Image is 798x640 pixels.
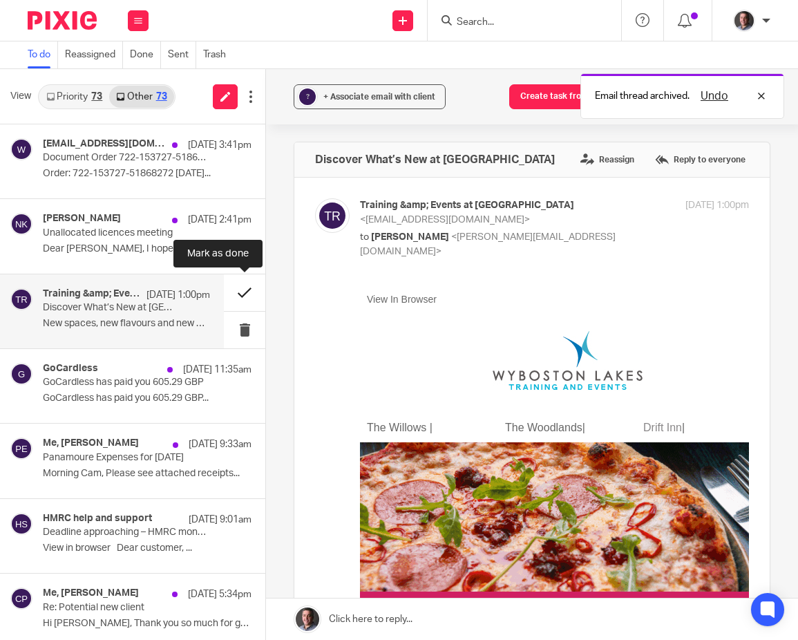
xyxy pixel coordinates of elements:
button: Undo [696,88,732,104]
a: The Willows | [7,135,73,147]
p: [DATE] 5:34pm [188,587,251,601]
h4: GoCardless [43,363,98,375]
img: svg%3E [10,363,32,385]
a: | [322,135,325,147]
div: 73 [156,92,167,102]
p: Discover What’s New at [GEOGRAPHIC_DATA] [43,302,177,314]
span: <[EMAIL_ADDRESS][DOMAIN_NAME]> [360,215,530,225]
a: View In Browser [7,8,77,19]
p: Morning Cam, Please see attached receipts... [43,468,251,480]
p: GoCardless has paid you 605.29 GBP... [43,393,251,404]
img: svg%3E [10,587,32,610]
span: + Associate email with client [323,93,435,101]
p: Document Order 722-153727-51868272/1 [43,152,210,164]
p: Unallocated licences meeting [43,227,210,239]
a: Reassigned [65,41,123,68]
h4: Me, [PERSON_NAME] [43,437,139,449]
h4: [PERSON_NAME] [43,213,121,225]
p: Email thread archived. [595,89,690,103]
p: New spaces, new flavours and new ways to unwind... [43,318,210,330]
span: [PERSON_NAME] [371,232,449,242]
p: Re: Potential new client [43,602,210,614]
a: Trash [203,41,233,68]
p: [DATE] 1:00pm [685,198,749,213]
img: CP%20Headshot.jpeg [733,10,755,32]
button: ? + Associate email with client [294,84,446,109]
p: Order: 722-153727-51868272 [DATE]... [43,168,251,180]
p: [DATE] 2:41pm [188,213,251,227]
img: svg%3E [10,513,32,535]
span: View [10,89,31,104]
a: Done [130,41,161,68]
a: Sent [168,41,196,68]
img: svg%3E [10,288,32,310]
a: Get in Contact [214,509,304,535]
p: Hi [PERSON_NAME], Thank you so much for getting back... [43,618,251,630]
span: Get in Contact [228,516,290,527]
a: Priority73 [39,86,109,108]
h4: [EMAIL_ADDRESS][DOMAIN_NAME] [43,138,165,150]
p: [DATE] 11:35am [183,363,251,377]
label: Reassign [577,149,638,170]
p: Dear [PERSON_NAME], I hope you're well. ... [43,243,251,255]
span: More about Meeting Point [21,516,131,527]
p: Panamoure Expenses for [DATE] [43,452,210,464]
label: Reply to everyone [652,149,749,170]
img: svg%3E [10,437,32,460]
a: More about Meeting Point [7,509,145,535]
div: ? [299,88,316,105]
img: svg%3E [10,213,32,235]
span: to [360,232,369,242]
span: Training &amp; Events at [GEOGRAPHIC_DATA] [360,200,574,210]
span: <[PERSON_NAME][EMAIL_ADDRESS][DOMAIN_NAME]> [360,232,616,256]
h4: Training &amp; Events at [GEOGRAPHIC_DATA] [43,288,140,300]
a: Other73 [109,86,173,108]
img: Pixie [28,11,97,30]
h4: Discover What’s New at [GEOGRAPHIC_DATA] [315,153,555,167]
p: [DATE] 9:01am [189,513,251,527]
span: Browser [41,8,77,19]
h4: Me, [PERSON_NAME] [43,587,139,599]
p: [DATE] 1:00pm [146,288,210,302]
p: GoCardless has paid you 605.29 GBP [43,377,210,388]
img: svg%3E [10,138,32,160]
p: View in browser﻿ Dear customer, ... [43,543,251,554]
p: [DATE] 9:33am [189,437,251,451]
span: View In [7,8,39,19]
h4: HMRC help and support [43,513,152,525]
a: The Woodlands| [145,135,225,147]
a: To do [28,41,58,68]
p: Deadline approaching – HMRC money laundering supervision [43,527,210,538]
img: svg%3E [315,198,350,233]
span: Drift Inn [283,135,325,147]
p: [DATE] 3:41pm [188,138,251,152]
div: 73 [91,92,102,102]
